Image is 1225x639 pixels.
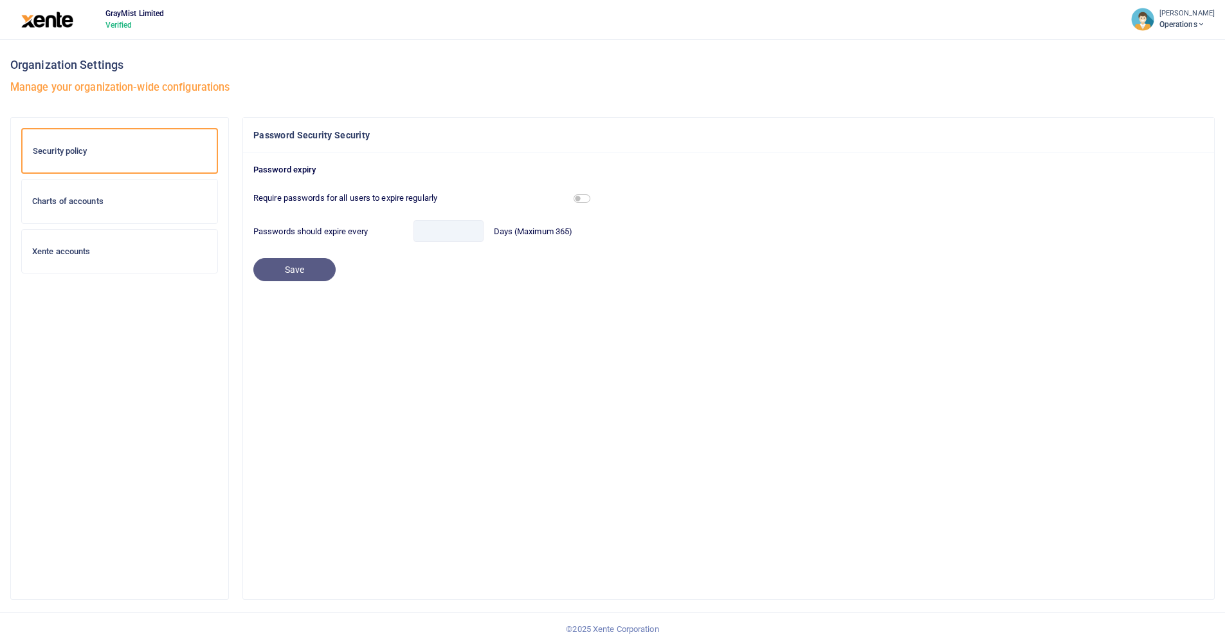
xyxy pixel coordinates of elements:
label: Passwords should expire every [253,225,368,238]
small: [PERSON_NAME] [1159,8,1215,19]
span: GrayMist Limited [100,8,170,19]
label: Require passwords for all users to expire regularly [248,192,568,205]
a: Xente accounts [21,229,218,274]
h6: Security policy [33,146,206,156]
label: Days (Maximum 365) [494,225,573,238]
span: Operations [1159,19,1215,30]
img: profile-user [1131,8,1154,31]
a: profile-user [PERSON_NAME] Operations [1131,8,1215,31]
span: Verified [100,19,170,31]
a: logo-large logo-large [21,14,73,24]
h6: Xente accounts [32,246,207,257]
a: Charts of accounts [21,179,218,224]
img: logo-large [21,12,73,28]
h5: Manage your organization-wide configurations [10,81,1215,94]
a: Security policy [21,128,218,174]
p: Password expiry [253,163,1204,177]
h4: Password Security Security [253,128,1204,142]
h6: Charts of accounts [32,196,207,207]
h3: Organization Settings [10,55,1215,75]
